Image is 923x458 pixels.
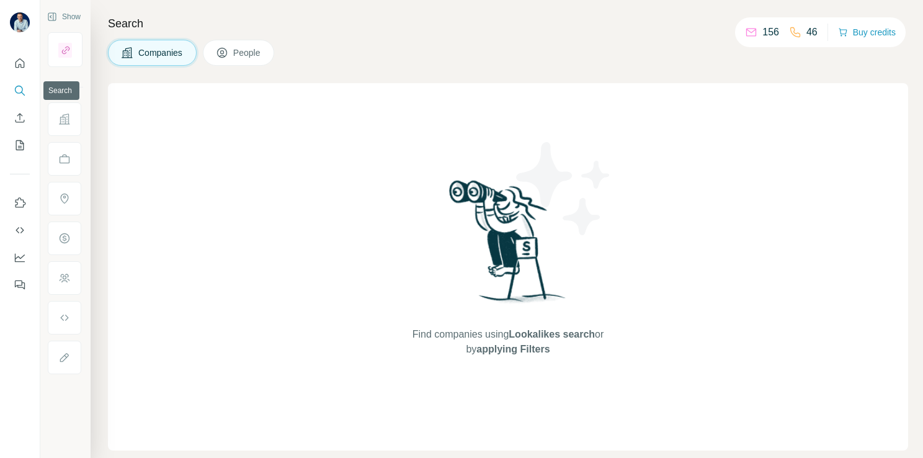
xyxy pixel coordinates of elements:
[10,274,30,296] button: Feedback
[10,12,30,32] img: Avatar
[10,107,30,129] button: Enrich CSV
[38,7,89,26] button: Show
[444,177,573,315] img: Surfe Illustration - Woman searching with binoculars
[10,52,30,74] button: Quick start
[10,134,30,156] button: My lists
[509,329,595,339] span: Lookalikes search
[233,47,262,59] span: People
[108,15,908,32] h4: Search
[10,219,30,241] button: Use Surfe API
[10,246,30,269] button: Dashboard
[806,25,818,40] p: 46
[409,327,607,357] span: Find companies using or by
[762,25,779,40] p: 156
[138,47,184,59] span: Companies
[10,79,30,102] button: Search
[838,24,896,41] button: Buy credits
[476,344,550,354] span: applying Filters
[10,192,30,214] button: Use Surfe on LinkedIn
[508,133,620,245] img: Surfe Illustration - Stars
